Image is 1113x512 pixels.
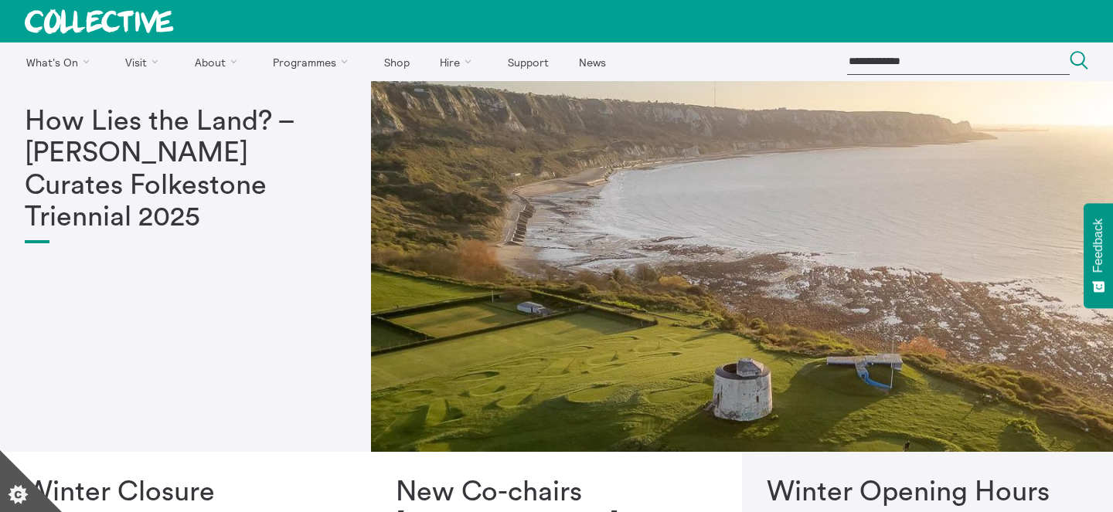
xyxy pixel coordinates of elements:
a: Support [494,42,562,81]
a: Programmes [260,42,368,81]
a: Shop [370,42,423,81]
a: Hire [427,42,492,81]
a: What's On [12,42,109,81]
button: Feedback - Show survey [1084,203,1113,308]
h1: How Lies the Land? – [PERSON_NAME] Curates Folkestone Triennial 2025 [25,106,346,234]
a: About [181,42,257,81]
h1: Winter Closure [25,476,346,508]
span: Feedback [1091,219,1105,273]
a: News [565,42,619,81]
a: Visit [112,42,179,81]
